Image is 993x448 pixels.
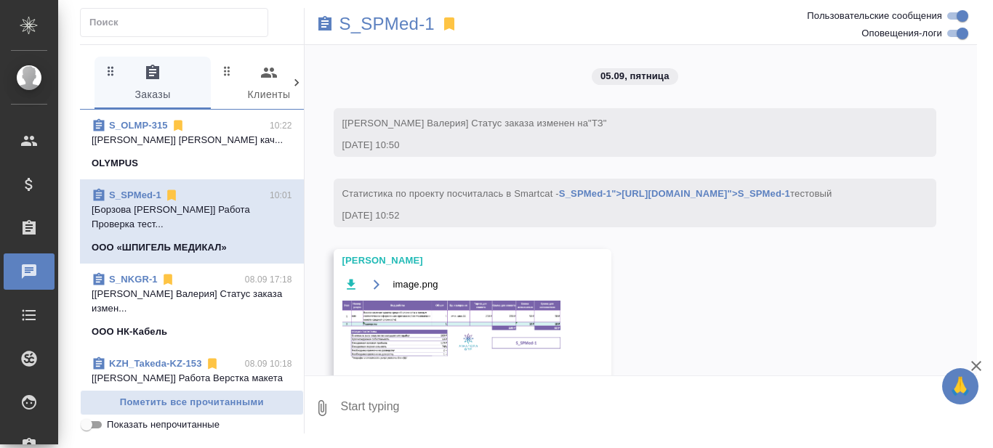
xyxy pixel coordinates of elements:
span: image.png [393,277,438,292]
a: S_OLMP-315 [109,120,168,131]
button: Open [368,275,386,293]
span: "ТЗ" [588,118,607,129]
svg: Зажми и перетащи, чтобы поменять порядок вкладок [104,64,118,78]
div: [PERSON_NAME] [342,253,560,268]
div: S_OLMP-31510:22[[PERSON_NAME]] [PERSON_NAME] кач...OLYMPUS [80,110,304,179]
p: ООО «ШПИГЕЛЬ МЕДИКАЛ» [92,240,227,255]
div: S_SPMed-110:01[Борзова [PERSON_NAME]] Работа Проверка тест...ООО «ШПИГЕЛЬ МЕДИКАЛ» [80,179,304,264]
div: [DATE] 10:52 [342,208,886,223]
button: 🙏 [942,368,978,404]
svg: Отписаться [171,118,185,133]
p: [[PERSON_NAME]] Работа Верстка макета сре... [92,371,292,400]
svg: Отписаться [161,272,175,287]
span: Показать непрочитанные [107,418,220,432]
p: 05.09, пятница [600,69,670,84]
input: Поиск [89,12,268,33]
span: Пометить все прочитанными [88,394,296,411]
p: [[PERSON_NAME] Валерия] Статус заказа измен... [92,287,292,316]
span: Пользовательские сообщения [807,9,942,23]
span: Заказы [103,64,202,104]
p: 10:22 [270,118,292,133]
span: Клиенты [220,64,318,104]
a: S_SPMed-1 [109,190,161,200]
p: 08.09 17:18 [245,272,292,287]
p: [[PERSON_NAME]] [PERSON_NAME] кач... [92,133,292,147]
div: S_NKGR-108.09 17:18[[PERSON_NAME] Валерия] Статус заказа измен...ООО НК-Кабель [80,264,304,348]
span: Оповещения-логи [861,26,942,41]
p: 10:01 [270,188,292,203]
p: 08.09 10:18 [245,357,292,371]
div: [DATE] 10:50 [342,138,886,152]
a: KZH_Takeda-KZ-153 [109,358,202,369]
p: [Борзова [PERSON_NAME]] Работа Проверка тест... [92,203,292,232]
button: Пометить все прочитанными [80,390,304,415]
span: 🙏 [948,371,973,402]
svg: Отписаться [164,188,179,203]
div: KZH_Takeda-KZ-15308.09 10:18[[PERSON_NAME]] Работа Верстка макета сре...Takeda KZ [80,348,304,432]
a: S_SPMed-1">[URL][DOMAIN_NAME]">S_SPMed-1 [559,188,790,199]
a: S_NKGR-1 [109,274,158,285]
button: Download [342,275,361,293]
p: ООО НК-Кабель [92,325,167,339]
span: Cтатистика по проекту посчиталась в Smartcat - тестовый [342,188,832,199]
p: OLYMPUS [92,156,138,171]
a: S_SPMed-1 [339,17,435,31]
span: [[PERSON_NAME] Валерия] Статус заказа изменен на [342,118,607,129]
img: image.png [342,301,560,361]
